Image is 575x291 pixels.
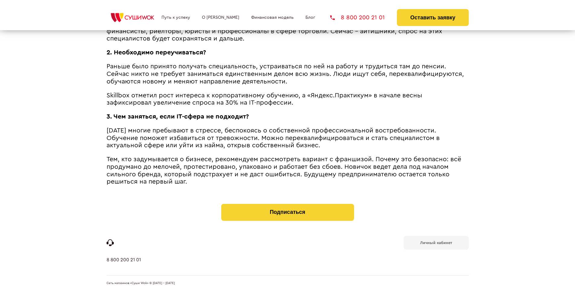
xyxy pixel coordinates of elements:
[397,9,468,26] button: Оставить заявку
[404,236,469,250] a: Личный кабинет
[107,63,464,84] span: Раньше было принято получать специальность, устраиваться по ней на работу и трудиться там до пенс...
[107,49,206,56] strong: 2. Необходимо переучиваться?
[341,15,385,21] span: 8 800 200 21 01
[251,15,294,20] a: Финансовая модель
[107,92,422,106] span: Skillbox отметил рост интереса к корпоративному обучению, а «Яндекс.Практикум» в начале весны заф...
[107,257,141,275] a: 8 800 200 21 01
[107,113,249,120] strong: 3. Чем заняться, если IT-сфера не подходит?
[305,15,315,20] a: Блог
[330,15,385,21] a: 8 800 200 21 01
[202,15,239,20] a: О [PERSON_NAME]
[107,127,440,149] span: [DATE] многие пребывают в стрессе, беспокоясь о собственной профессиональной востребованности. Об...
[221,204,354,221] button: Подписаться
[107,156,461,185] span: Тем, кто задумывается о бизнесе, рекомендуем рассмотреть вариант с франшизой. Почему это безопасн...
[161,15,190,20] a: Путь к успеху
[420,241,452,245] b: Личный кабинет
[107,282,175,285] span: Сеть магазинов «Суши Wok» © [DATE] - [DATE]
